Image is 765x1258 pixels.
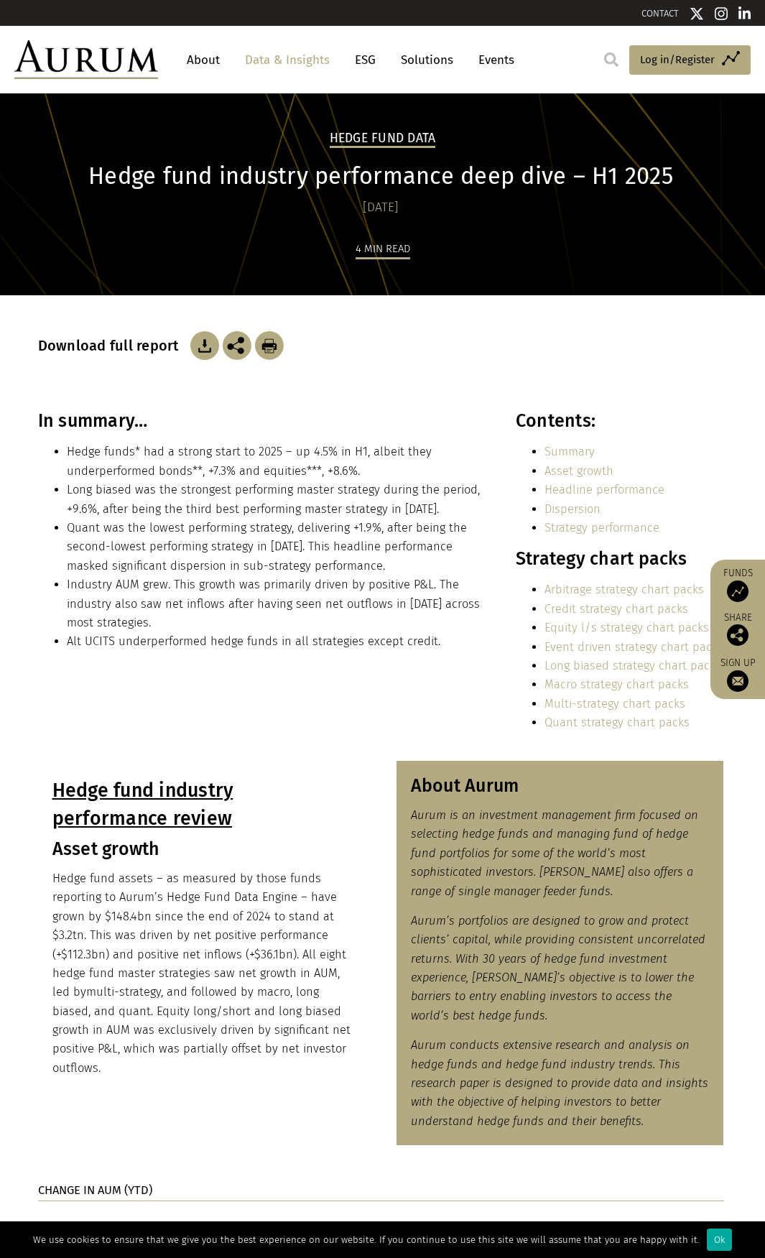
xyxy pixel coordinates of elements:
[544,716,690,729] a: Quant strategy chart packs
[67,632,485,651] li: Alt UCITS underperformed hedge funds in all strategies except credit.
[14,40,158,79] img: Aurum
[411,775,710,797] h3: About Aurum
[516,548,723,570] h3: Strategy chart packs
[544,677,689,691] a: Macro strategy chart packs
[690,6,704,21] img: Twitter icon
[86,985,161,999] span: multi-strategy
[544,640,723,654] a: Event driven strategy chart packs
[238,47,337,73] a: Data & Insights
[356,240,410,259] div: 4 min read
[38,162,724,190] h1: Hedge fund industry performance deep dive – H1 2025
[544,502,601,516] a: Dispersion
[718,613,758,646] div: Share
[330,131,436,148] h2: Hedge Fund Data
[727,581,748,602] img: Access Funds
[180,47,227,73] a: About
[223,331,251,360] img: Share this post
[718,657,758,692] a: Sign up
[190,331,219,360] img: Download Article
[544,602,688,616] a: Credit strategy chart packs
[640,51,715,68] span: Log in/Register
[516,410,723,432] h3: Contents:
[727,624,748,646] img: Share this post
[38,1183,152,1197] strong: CHANGE IN AUM (YTD)
[52,779,233,830] u: Hedge fund industry performance review
[544,445,595,458] a: Summary
[255,331,284,360] img: Download Article
[38,410,485,432] h3: In summary…
[411,808,698,898] em: Aurum is an investment management firm focused on selecting hedge funds and managing fund of hedg...
[38,198,724,218] div: [DATE]
[544,621,709,634] a: Equity l/s strategy chart packs
[471,47,514,73] a: Events
[52,838,351,860] h3: Asset growth
[707,1229,732,1251] div: Ok
[38,337,187,354] h3: Download full report
[718,567,758,602] a: Funds
[52,869,351,1078] p: Hedge fund assets – as measured by those funds reporting to Aurum’s Hedge Fund Data Engine – have...
[544,521,659,535] a: Strategy performance
[544,483,664,496] a: Headline performance
[715,6,728,21] img: Instagram icon
[544,697,685,711] a: Multi-strategy chart packs
[67,481,485,519] li: Long biased was the strongest performing master strategy during the period, +9.6%, after being th...
[727,670,748,692] img: Sign up to our newsletter
[641,8,679,19] a: CONTACT
[67,519,485,575] li: Quant was the lowest performing strategy, delivering +1.9%, after being the second-lowest perform...
[348,47,383,73] a: ESG
[67,443,485,481] li: Hedge funds* had a strong start to 2025 – up 4.5% in H1, albeit they underperformed bonds**, +7.3...
[394,47,460,73] a: Solutions
[67,575,485,632] li: Industry AUM grew. This growth was primarily driven by positive P&L. The industry also saw net in...
[411,914,705,1022] em: Aurum’s portfolios are designed to grow and protect clients’ capital, while providing consistent ...
[604,52,618,67] img: search.svg
[629,45,751,75] a: Log in/Register
[544,464,613,478] a: Asset growth
[411,1038,708,1128] em: Aurum conducts extensive research and analysis on hedge funds and hedge fund industry trends. Thi...
[544,659,721,672] a: Long biased strategy chart packs
[738,6,751,21] img: Linkedin icon
[544,583,704,596] a: Arbitrage strategy chart packs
